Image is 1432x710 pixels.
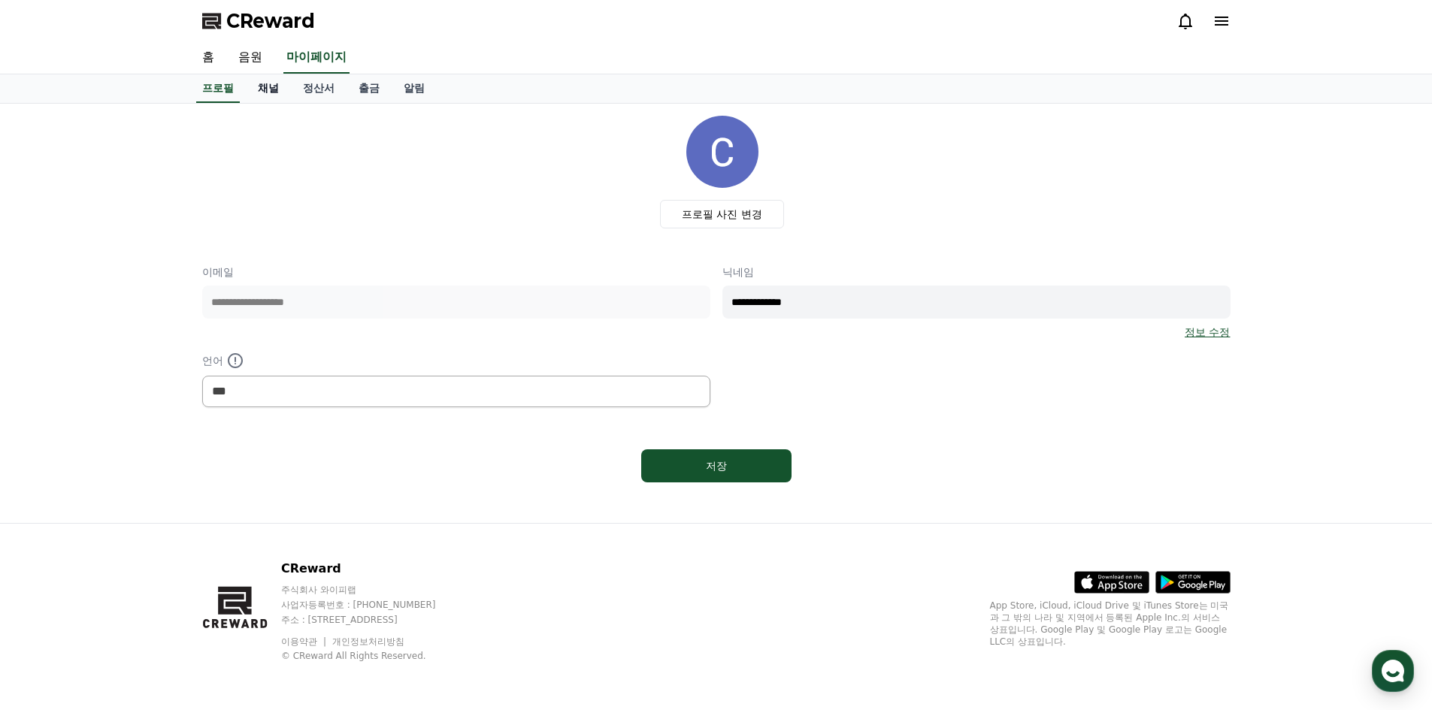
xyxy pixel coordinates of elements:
[226,9,315,33] span: CReward
[138,500,156,512] span: 대화
[226,42,274,74] a: 음원
[1185,325,1230,340] a: 정보 수정
[202,9,315,33] a: CReward
[281,636,328,647] a: 이용약관
[281,584,465,596] p: 주식회사 와이피랩
[281,599,465,611] p: 사업자등록번호 : [PHONE_NUMBER]
[291,74,347,103] a: 정산서
[196,74,240,103] a: 프로필
[660,200,784,228] label: 프로필 사진 변경
[47,499,56,511] span: 홈
[202,264,710,279] p: 이메일
[392,74,437,103] a: 알림
[671,458,761,473] div: 저장
[686,116,758,188] img: profile_image
[5,476,99,514] a: 홈
[332,636,404,647] a: 개인정보처리방침
[202,352,710,370] p: 언어
[194,476,289,514] a: 설정
[232,499,250,511] span: 설정
[190,42,226,74] a: 홈
[281,614,465,626] p: 주소 : [STREET_ADDRESS]
[641,449,792,482] button: 저장
[347,74,392,103] a: 출금
[990,600,1231,648] p: App Store, iCloud, iCloud Drive 및 iTunes Store는 미국과 그 밖의 나라 및 지역에서 등록된 Apple Inc.의 서비스 상표입니다. Goo...
[722,264,1231,279] p: 닉네임
[246,74,291,103] a: 채널
[99,476,194,514] a: 대화
[281,560,465,578] p: CReward
[283,42,350,74] a: 마이페이지
[281,650,465,662] p: © CReward All Rights Reserved.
